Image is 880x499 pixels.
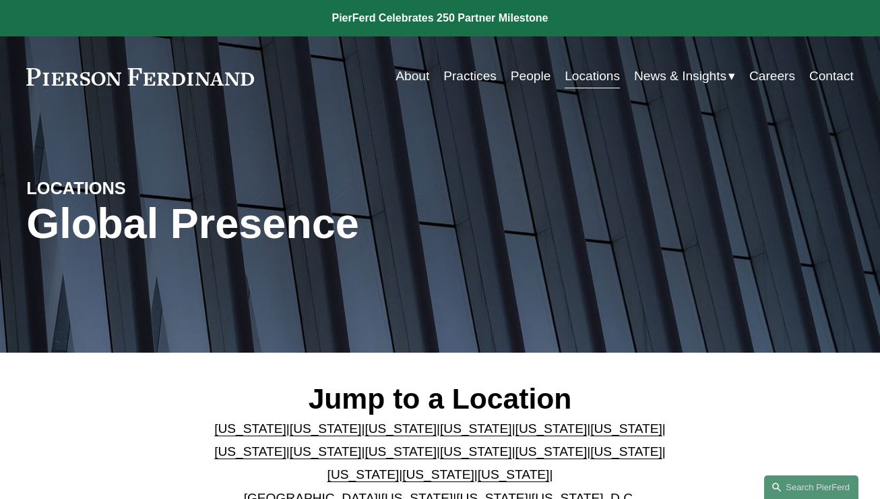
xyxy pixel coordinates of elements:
a: [US_STATE] [590,444,662,459]
a: Locations [565,63,620,89]
a: People [511,63,551,89]
a: [US_STATE] [515,444,588,459]
a: [US_STATE] [478,467,550,481]
a: [US_STATE] [327,467,400,481]
a: [US_STATE] [365,421,437,436]
a: [US_STATE] [214,421,286,436]
a: [US_STATE] [515,421,588,436]
a: [US_STATE] [440,421,512,436]
span: News & Insights [634,65,726,88]
a: Careers [749,63,795,89]
h2: Jump to a Location [199,382,681,417]
h4: LOCATIONS [26,177,233,199]
a: Contact [809,63,854,89]
h1: Global Presence [26,199,577,247]
a: [US_STATE] [290,444,362,459]
a: [US_STATE] [590,421,662,436]
a: [US_STATE] [402,467,474,481]
a: About [396,63,429,89]
a: [US_STATE] [440,444,512,459]
a: [US_STATE] [214,444,286,459]
a: [US_STATE] [290,421,362,436]
a: Search this site [764,475,858,499]
a: folder dropdown [634,63,735,89]
a: [US_STATE] [365,444,437,459]
a: Practices [443,63,497,89]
